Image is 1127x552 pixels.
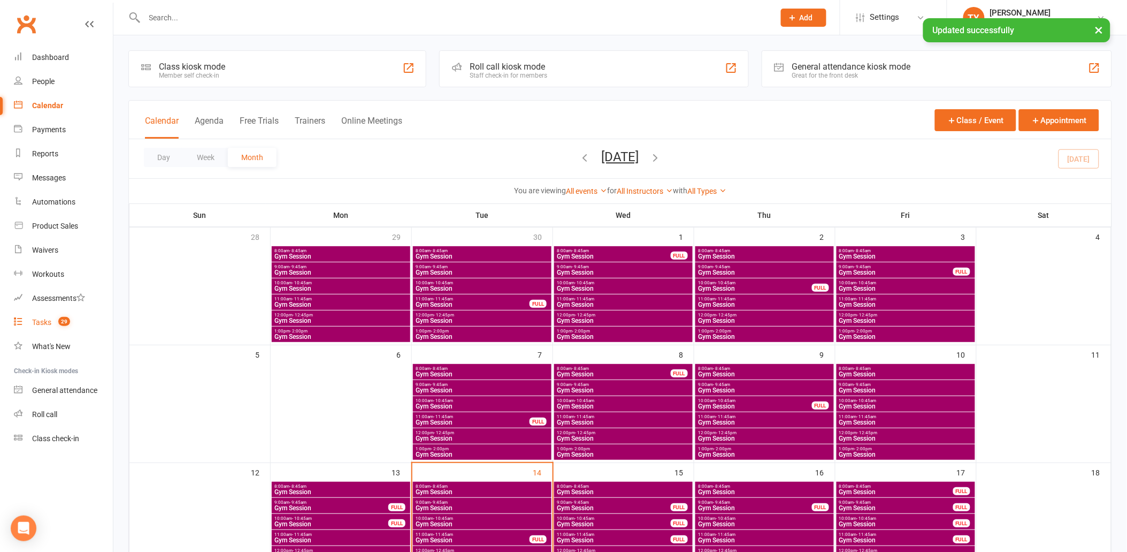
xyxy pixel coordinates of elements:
a: Workouts [14,262,113,286]
span: - 12:45pm [857,430,878,435]
button: Trainers [295,116,325,139]
span: 11:00am [274,297,408,301]
div: 3 [961,228,976,245]
span: Gym Session [415,317,549,324]
span: - 8:45am [713,366,730,371]
span: - 8:45am [431,366,448,371]
div: 28 [251,228,270,245]
span: 9:00am [274,264,408,269]
span: - 8:45am [713,248,730,253]
input: Search... [141,10,767,25]
span: Gym Session [839,334,973,340]
span: 8:00am [839,484,954,489]
span: 1:00pm [697,329,832,334]
span: - 12:45pm [716,430,737,435]
span: - 12:45pm [434,430,454,435]
span: 8:00am [415,484,549,489]
span: 8:00am [697,484,832,489]
span: Gym Session [839,505,954,511]
span: Gym Session [415,387,549,394]
span: - 8:45am [431,248,448,253]
span: 12:00pm [274,313,408,317]
div: Open Intercom Messenger [11,516,36,541]
span: 8:00am [697,366,832,371]
span: 12:00pm [415,313,549,317]
span: Gym Session [697,387,832,394]
span: Gym Session [556,505,671,511]
span: Gym Session [556,334,691,340]
button: Online Meetings [341,116,402,139]
span: Gym Session [415,451,549,458]
span: - 10:45am [433,281,453,285]
span: - 11:45am [716,297,735,301]
span: - 8:45am [854,248,871,253]
span: Gym Session [697,301,832,308]
div: 14 [533,463,553,481]
span: - 9:45am [431,500,448,505]
span: 1:00pm [556,329,691,334]
span: - 9:45am [572,264,589,269]
span: Gym Session [839,371,973,377]
span: Gym Session [556,489,691,495]
span: 8:00am [556,248,671,253]
th: Tue [412,204,553,226]
th: Thu [694,204,835,226]
div: Waivers [32,246,58,254]
div: Automations [32,198,75,206]
span: 9:00am [415,382,549,387]
span: 9:00am [274,500,389,505]
span: Gym Session [556,269,691,276]
span: Gym Session [697,451,832,458]
span: 10:00am [839,398,973,403]
div: 2 [820,228,835,245]
span: - 12:45pm [575,313,595,317]
span: 10:00am [697,398,812,403]
span: 11:00am [697,297,832,301]
div: Great for the front desk [792,72,911,79]
span: 9:00am [415,264,549,269]
span: - 2:00pm [431,447,449,451]
div: FULL [671,503,688,511]
span: Gym Session [415,489,549,495]
span: 11:00am [697,414,832,419]
span: - 11:45am [857,414,877,419]
span: 9:00am [415,500,549,505]
span: - 11:45am [857,297,877,301]
a: Product Sales [14,214,113,238]
span: 9:00am [697,264,832,269]
span: 9:00am [556,500,671,505]
a: Clubworx [13,11,40,37]
span: Gym Session [839,269,954,276]
th: Mon [271,204,412,226]
button: Week [183,148,228,167]
span: - 2:00pm [431,329,449,334]
span: 12:00pm [697,430,832,435]
span: - 10:45am [857,281,877,285]
span: 1:00pm [415,447,549,451]
span: Gym Session [839,451,973,458]
a: Calendar [14,94,113,118]
span: - 11:45am [574,414,594,419]
span: Gym Session [556,253,671,260]
strong: for [607,186,617,195]
span: - 9:45am [713,500,730,505]
span: 9:00am [556,264,691,269]
span: Gym Session [839,403,973,410]
span: - 2:00pm [855,329,872,334]
div: 17 [957,463,976,481]
span: Gym Session [697,403,812,410]
button: Appointment [1019,109,1099,131]
div: 6 [396,345,411,363]
span: Gym Session [839,301,973,308]
span: Gym Session [415,403,549,410]
span: - 12:45pm [293,313,313,317]
span: - 8:45am [854,484,871,489]
span: - 8:45am [572,484,589,489]
span: Gym Session [697,489,832,495]
span: Gym Session [839,419,973,426]
span: - 11:45am [574,297,594,301]
div: Reports [32,149,58,158]
div: Dashboard [32,53,69,62]
span: 8:00am [697,248,832,253]
span: 8:00am [274,248,408,253]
